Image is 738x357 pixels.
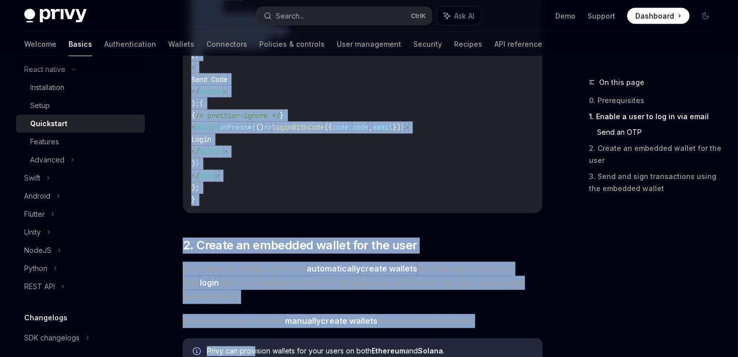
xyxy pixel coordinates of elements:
[24,312,67,324] h5: Changelogs
[454,32,482,56] a: Recipes
[191,123,195,132] span: <
[224,147,228,156] span: >
[280,111,284,120] span: }
[30,81,64,94] div: Installation
[256,123,264,132] span: ()
[16,97,145,115] a: Setup
[200,278,219,288] strong: login
[30,136,59,148] div: Features
[183,262,543,304] span: Your app can configure Privy to for your users as part of their flow. The embedded wallet will be...
[104,32,156,56] a: Authentication
[324,123,332,132] span: ({
[264,123,272,132] span: =>
[191,184,199,193] span: );
[589,141,722,169] a: 2. Create an embedded wallet for the user
[24,226,41,238] div: Unity
[401,123,405,132] span: }
[635,11,674,21] span: Dashboard
[191,63,195,72] span: >
[372,347,405,355] strong: Ethereum
[191,147,199,156] span: </
[199,87,224,96] span: Button
[191,111,195,120] span: {
[589,109,722,125] a: 1. Enable a user to log in via email
[352,123,368,132] span: code
[337,32,401,56] a: User management
[454,11,474,21] span: Ask AI
[199,171,215,181] span: View
[183,238,417,254] span: 2. Create an embedded wallet for the user
[195,159,199,168] span: }
[224,87,228,96] span: >
[16,115,145,133] a: Quickstart
[599,76,644,88] span: On this page
[307,264,360,274] strong: automatically
[24,244,51,256] div: NodeJS
[257,7,432,25] button: Search...CtrlK
[195,111,280,120] span: /* prettier-ignore */
[437,7,481,25] button: Ask AI
[191,171,199,181] span: </
[368,123,373,132] span: ,
[252,123,256,132] span: {
[627,8,690,24] a: Dashboard
[168,32,194,56] a: Wallets
[191,135,211,144] span: Login
[24,172,40,184] div: Swift
[494,32,542,56] a: API reference
[24,281,55,293] div: REST API
[24,262,47,275] div: Python
[191,87,199,96] span: </
[30,100,50,112] div: Setup
[393,123,401,132] span: })
[191,196,195,205] span: }
[206,32,247,56] a: Connectors
[285,316,321,326] strong: manually
[68,32,92,56] a: Basics
[191,159,195,168] span: )
[30,154,64,166] div: Advanced
[587,11,615,21] a: Support
[597,125,722,141] a: Send an OTP
[24,208,45,220] div: Flutter
[332,123,352,132] span: code:
[259,32,325,56] a: Policies & controls
[30,118,67,130] div: Quickstart
[24,190,50,202] div: Android
[248,123,252,132] span: =
[589,169,722,197] a: 3. Send and sign transactions using the embedded wallet
[373,123,393,132] span: email
[215,171,219,181] span: >
[413,32,442,56] a: Security
[555,11,575,21] a: Demo
[405,123,409,132] span: >
[195,99,199,108] span: :
[418,347,443,355] strong: Solana
[589,93,722,109] a: 0. Prerequisites
[24,332,80,344] div: SDK changelogs
[272,123,324,132] span: loginWithCode
[195,123,219,132] span: Button
[411,12,426,20] span: Ctrl K
[219,123,248,132] span: onPress
[285,316,378,327] a: manuallycreate wallets
[24,32,56,56] a: Welcome
[276,10,304,22] div: Search...
[183,314,543,328] span: Alternatively your app can for users when required.
[191,75,228,84] span: Send Code
[199,147,224,156] span: Button
[16,133,145,151] a: Features
[199,99,203,108] span: (
[307,264,417,275] a: automaticallycreate wallets
[16,78,145,97] a: Installation
[698,8,714,24] button: Toggle dark mode
[191,99,195,108] span: )
[24,9,87,23] img: dark logo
